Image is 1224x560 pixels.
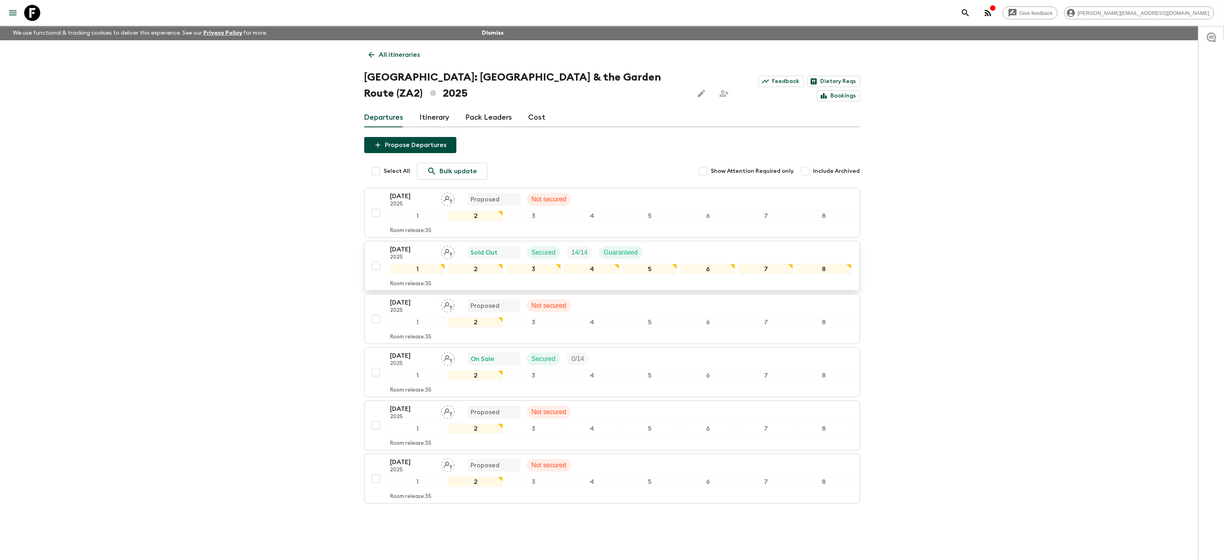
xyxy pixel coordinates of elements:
[506,264,561,274] div: 3
[471,460,500,470] p: Proposed
[390,457,435,467] p: [DATE]
[623,317,677,328] div: 5
[759,76,804,87] a: Feedback
[527,299,571,312] div: Not secured
[390,317,445,328] div: 1
[817,90,860,102] a: Bookings
[532,354,556,364] p: Secured
[813,167,860,175] span: Include Archived
[528,108,546,127] a: Cost
[364,294,860,344] button: [DATE]2025Assign pack leaderProposedNot secured12345678Room release:35
[390,254,435,261] p: 2025
[681,211,735,221] div: 6
[364,241,860,291] button: [DATE]2025Assign pack leaderSold OutSecuredTrip FillGuaranteed12345678Room release:35
[441,301,455,308] span: Assign pack leader
[527,353,561,365] div: Secured
[1003,6,1058,19] a: Give feedback
[567,353,589,365] div: Trip Fill
[564,317,619,328] div: 4
[711,167,794,175] span: Show Attention Required only
[440,166,477,176] p: Bulk update
[572,354,584,364] p: 0 / 14
[203,30,242,36] a: Privacy Policy
[564,211,619,221] div: 4
[739,477,793,487] div: 7
[564,370,619,381] div: 4
[5,5,21,21] button: menu
[390,334,432,340] p: Room release: 35
[623,477,677,487] div: 5
[364,47,425,63] a: All itineraries
[364,137,456,153] button: Propose Departures
[739,211,793,221] div: 7
[623,370,677,381] div: 5
[506,370,561,381] div: 3
[739,423,793,434] div: 7
[441,195,455,201] span: Assign pack leader
[807,76,860,87] a: Dietary Reqs
[958,5,974,21] button: search adventures
[532,195,566,204] p: Not secured
[797,423,851,434] div: 8
[527,406,571,419] div: Not secured
[441,408,455,414] span: Assign pack leader
[1015,10,1057,16] span: Give feedback
[681,264,735,274] div: 6
[448,477,503,487] div: 2
[390,201,435,207] p: 2025
[623,211,677,221] div: 5
[390,307,435,314] p: 2025
[506,211,561,221] div: 3
[739,264,793,274] div: 7
[681,423,735,434] div: 6
[390,281,432,287] p: Room release: 35
[564,423,619,434] div: 4
[448,317,503,328] div: 2
[480,27,506,39] button: Dismiss
[417,163,487,180] a: Bulk update
[623,264,677,274] div: 5
[448,423,503,434] div: 2
[681,370,735,381] div: 6
[623,423,677,434] div: 5
[10,26,271,40] p: We use functional & tracking cookies to deliver this experience. See our for more.
[390,264,445,274] div: 1
[471,248,498,257] p: Sold Out
[390,387,432,394] p: Room release: 35
[527,459,571,472] div: Not secured
[390,477,445,487] div: 1
[390,191,435,201] p: [DATE]
[390,245,435,254] p: [DATE]
[390,423,445,434] div: 1
[471,407,500,417] p: Proposed
[681,477,735,487] div: 6
[739,370,793,381] div: 7
[364,454,860,504] button: [DATE]2025Assign pack leaderProposedNot secured12345678Room release:35
[797,370,851,381] div: 8
[564,264,619,274] div: 4
[572,248,588,257] p: 14 / 14
[471,195,500,204] p: Proposed
[506,317,561,328] div: 3
[1073,10,1214,16] span: [PERSON_NAME][EMAIL_ADDRESS][DOMAIN_NAME]
[564,477,619,487] div: 4
[441,355,455,361] span: Assign pack leader
[506,477,561,487] div: 3
[441,461,455,467] span: Assign pack leader
[567,246,592,259] div: Trip Fill
[420,108,450,127] a: Itinerary
[797,477,851,487] div: 8
[364,108,404,127] a: Departures
[390,467,435,473] p: 2025
[797,264,851,274] div: 8
[471,354,495,364] p: On Sale
[797,317,851,328] div: 8
[739,317,793,328] div: 7
[364,347,860,397] button: [DATE]2025Assign pack leaderOn SaleSecuredTrip Fill12345678Room release:35
[471,301,500,311] p: Proposed
[797,211,851,221] div: 8
[364,69,687,102] h1: [GEOGRAPHIC_DATA]: [GEOGRAPHIC_DATA] & the Garden Route (ZA2) 2025
[390,414,435,420] p: 2025
[441,248,455,255] span: Assign pack leader
[364,400,860,450] button: [DATE]2025Assign pack leaderProposedNot secured12345678Room release:35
